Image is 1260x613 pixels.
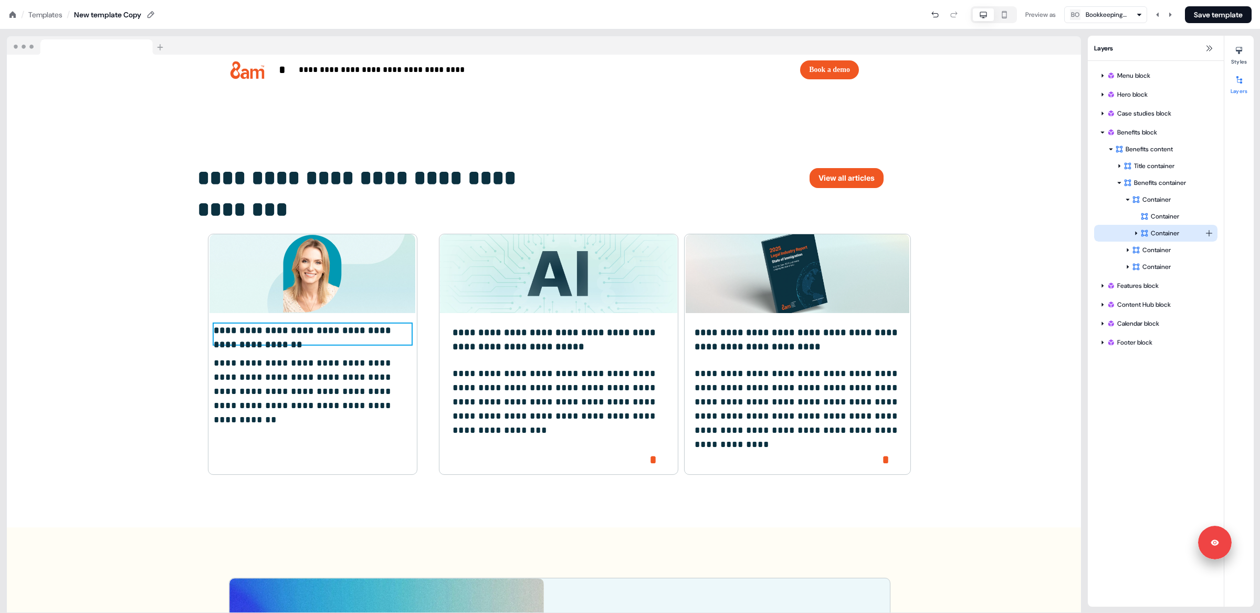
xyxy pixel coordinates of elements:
[1094,334,1217,351] div: Footer block
[1094,225,1217,242] div: Container
[1132,194,1213,205] div: Container
[1094,242,1217,258] div: Container
[1107,337,1213,348] div: Footer block
[1107,299,1213,310] div: Content Hub block
[1094,141,1217,275] div: Benefits contentTitle containerBenefits containerContainerContainerContainerContainerContainer
[1140,228,1205,238] div: Container
[1094,86,1217,103] div: Hero block
[67,9,70,20] div: /
[1094,67,1217,84] div: Menu block
[1094,208,1217,225] div: Container
[1094,277,1217,294] div: Features block
[800,60,859,79] button: Book a demo
[1107,70,1213,81] div: Menu block
[1132,245,1213,255] div: Container
[1107,318,1213,329] div: Calendar block
[548,60,859,79] div: Book a demo
[1224,71,1254,95] button: Layers
[1107,89,1213,100] div: Hero block
[28,9,62,20] a: Templates
[1123,161,1213,171] div: Title container
[21,9,24,20] div: /
[1140,211,1213,222] div: Container
[1094,258,1217,275] div: Container
[810,168,884,188] button: View all articles
[1107,127,1213,138] div: Benefits block
[1115,144,1213,154] div: Benefits content
[1088,36,1224,61] div: Layers
[1224,42,1254,65] button: Styles
[1094,315,1217,332] div: Calendar block
[74,9,141,20] div: New template Copy
[1132,262,1213,272] div: Container
[1094,296,1217,313] div: Content Hub block
[1094,158,1217,174] div: Title container
[1025,9,1056,20] div: Preview as
[1094,174,1217,275] div: Benefits containerContainerContainerContainerContainerContainer
[1123,178,1213,188] div: Benefits container
[1094,124,1217,275] div: Benefits blockBenefits contentTitle containerBenefits containerContainerContainerContainerContain...
[1064,6,1147,23] button: BOBookkeeping & Strategic Planning INC
[1107,108,1213,119] div: Case studies block
[1071,9,1079,20] div: BO
[1094,191,1217,242] div: ContainerContainerContainer
[1094,105,1217,122] div: Case studies block
[229,60,266,80] img: Image
[1185,6,1252,23] button: Save template
[7,36,168,55] img: Browser topbar
[1086,9,1128,20] div: Bookkeeping & Strategic Planning INC
[1107,280,1213,291] div: Features block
